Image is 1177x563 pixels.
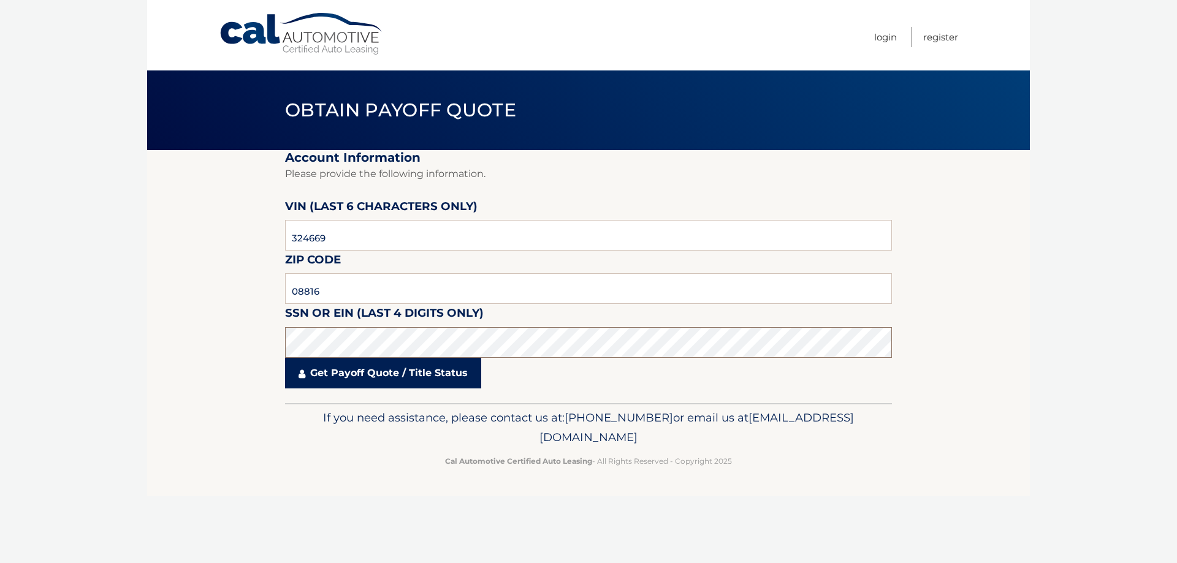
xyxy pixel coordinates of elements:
[285,197,478,220] label: VIN (last 6 characters only)
[445,456,592,466] strong: Cal Automotive Certified Auto Leasing
[285,251,341,273] label: Zip Code
[285,165,892,183] p: Please provide the following information.
[923,27,958,47] a: Register
[285,304,484,327] label: SSN or EIN (last 4 digits only)
[565,410,673,425] span: [PHONE_NUMBER]
[293,408,884,447] p: If you need assistance, please contact us at: or email us at
[285,150,892,165] h2: Account Information
[219,12,384,56] a: Cal Automotive
[874,27,897,47] a: Login
[293,455,884,467] p: - All Rights Reserved - Copyright 2025
[285,99,516,121] span: Obtain Payoff Quote
[285,358,481,388] a: Get Payoff Quote / Title Status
